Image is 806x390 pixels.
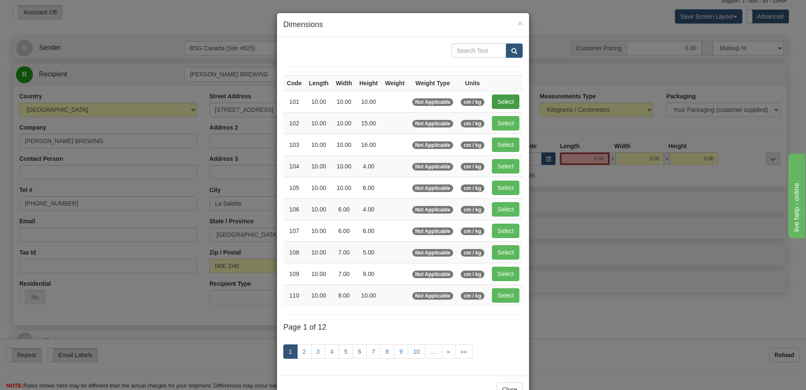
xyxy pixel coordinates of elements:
a: 2 [297,344,312,359]
span: cm / kg [461,163,484,171]
td: 107 [283,220,305,241]
span: cm / kg [461,184,484,192]
span: Not Applicable [412,206,454,214]
span: Not Applicable [412,184,454,192]
td: 105 [283,177,305,198]
td: 6.00 [332,220,356,241]
span: Not Applicable [412,227,454,235]
td: 6.00 [356,220,382,241]
td: 16.00 [356,134,382,155]
h4: Dimensions [283,19,523,30]
td: 10.00 [305,284,332,306]
td: 110 [283,284,305,306]
td: 10.00 [332,155,356,177]
td: 104 [283,155,305,177]
td: 10.00 [332,134,356,155]
td: 10.00 [305,220,332,241]
a: 10 [408,344,425,359]
a: 8 [380,344,395,359]
span: cm / kg [461,120,484,127]
a: 6 [352,344,367,359]
td: 109 [283,263,305,284]
a: 1 [283,344,298,359]
td: 10.00 [305,177,332,198]
td: 10.00 [332,177,356,198]
span: Not Applicable [412,292,454,300]
td: 4.00 [356,198,382,220]
td: 4.00 [356,155,382,177]
a: … [425,344,442,359]
span: Not Applicable [412,163,454,171]
span: cm / kg [461,206,484,214]
td: 10.00 [332,91,356,112]
a: 9 [394,344,408,359]
td: 10.00 [356,91,382,112]
span: × [518,18,523,28]
button: Select [492,159,519,173]
span: cm / kg [461,98,484,106]
button: Select [492,224,519,238]
span: cm / kg [461,292,484,300]
button: Select [492,202,519,217]
button: Select [492,116,519,130]
td: 10.00 [356,284,382,306]
th: Weight Type [408,75,457,91]
td: 10.00 [305,91,332,112]
td: 8.00 [332,284,356,306]
button: Select [492,181,519,195]
th: Code [283,75,305,91]
th: Height [356,75,382,91]
span: Not Applicable [412,271,454,278]
td: 103 [283,134,305,155]
span: cm / kg [461,271,484,278]
span: Not Applicable [412,98,454,106]
button: Select [492,267,519,281]
td: 5.00 [356,241,382,263]
a: »» [455,344,473,359]
button: Close [518,19,523,27]
th: Length [305,75,332,91]
input: Search Text [451,43,506,58]
th: Weight [382,75,408,91]
th: Units [457,75,488,91]
td: 10.00 [305,263,332,284]
button: Select [492,138,519,152]
iframe: chat widget [787,152,805,238]
td: 6.00 [356,177,382,198]
a: 4 [325,344,339,359]
td: 10.00 [332,112,356,134]
td: 101 [283,91,305,112]
span: Not Applicable [412,141,454,149]
span: cm / kg [461,227,484,235]
span: Not Applicable [412,249,454,257]
td: 108 [283,241,305,263]
td: 7.00 [332,241,356,263]
td: 6.00 [332,198,356,220]
td: 106 [283,198,305,220]
a: » [441,344,456,359]
td: 102 [283,112,305,134]
h4: Page 1 of 12 [283,323,523,332]
th: Width [332,75,356,91]
a: 3 [311,344,325,359]
button: Select [492,288,519,303]
td: 7.00 [332,263,356,284]
span: cm / kg [461,249,484,257]
td: 10.00 [305,134,332,155]
td: 10.00 [305,112,332,134]
td: 10.00 [305,155,332,177]
span: cm / kg [461,141,484,149]
span: Not Applicable [412,120,454,127]
a: 5 [339,344,353,359]
a: 7 [366,344,381,359]
td: 15.00 [356,112,382,134]
td: 10.00 [305,198,332,220]
td: 9.00 [356,263,382,284]
button: Select [492,95,519,109]
button: Select [492,245,519,260]
div: live help - online [6,5,78,15]
td: 10.00 [305,241,332,263]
